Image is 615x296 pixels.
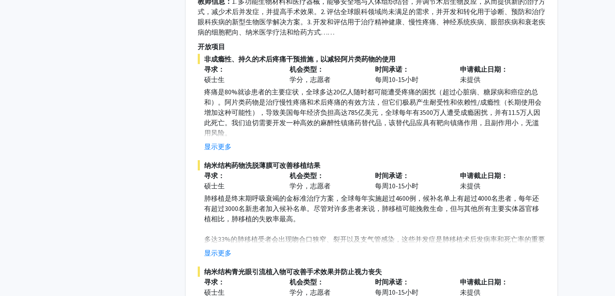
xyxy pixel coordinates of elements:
font: 每周10-15小时 [375,182,419,190]
font: 纳米结构青光眼引流植入物可改善手术效果并防止视力丧失 [204,267,382,276]
font: 时间承诺： [375,65,409,73]
font: 机会类型： [290,65,324,73]
font: 纳米结构药物洗脱薄膜可改善移植结果 [204,161,320,170]
font: 申请截止日期： [460,65,508,73]
font: 硕士生 [204,182,225,190]
font: 每周10-15小时 [375,75,419,84]
font: 机会类型： [290,171,324,180]
iframe: 聊天 [6,258,36,290]
font: 学分，志愿者 [290,182,331,190]
font: 机会类型： [290,278,324,286]
font: 非成瘾性、持久的术后疼痛干预措施，以减轻阿片类药物的使用 [204,55,395,63]
font: 开放项目 [198,42,225,51]
font: 显示更多 [204,249,231,257]
font: 时间承诺： [375,171,409,180]
font: 多达33%的肺移植受者会出现吻合口狭窄、裂开以及支气管感染，这些并发症是肺移植术后发病率和死亡率的重要因素。这些并发症主要是由于支气管血管系统受损和免疫介导的微血管系统破坏导致移植气道缺血及缺氧所致。 [204,235,545,264]
font: 肺移植是终末期呼吸衰竭的金标准治疗方案，全球每年实施超过4600例，候补名单上有超过4000名患者，每年还有超过3000名新患者加入候补名单。尽管对许多患者来说，肺移植可能挽救生命，但与其他所有... [204,194,539,223]
font: 显示更多 [204,142,231,151]
font: 申请截止日期： [460,278,508,286]
font: 寻求： [204,65,225,73]
button: 显示更多 [204,141,231,152]
font: 寻求： [204,278,225,286]
font: 学分，志愿者 [290,75,331,84]
button: 显示更多 [204,248,231,258]
font: 未提供 [460,182,480,190]
font: 寻求： [204,171,225,180]
font: 未提供 [460,75,480,84]
font: 疼痛是80%就诊患者的主要症状，全球多达20亿人随时都可能遭受疼痛的困扰（超过心脏病、糖尿病和癌症的总和）。阿片类药物是治疗慢性疼痛和术后疼痛的有效方法，但它们极易产生耐受性和依赖性/成瘾性（长... [204,88,542,137]
font: 时间承诺： [375,278,409,286]
font: 硕士生 [204,75,225,84]
font: 申请截止日期： [460,171,508,180]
